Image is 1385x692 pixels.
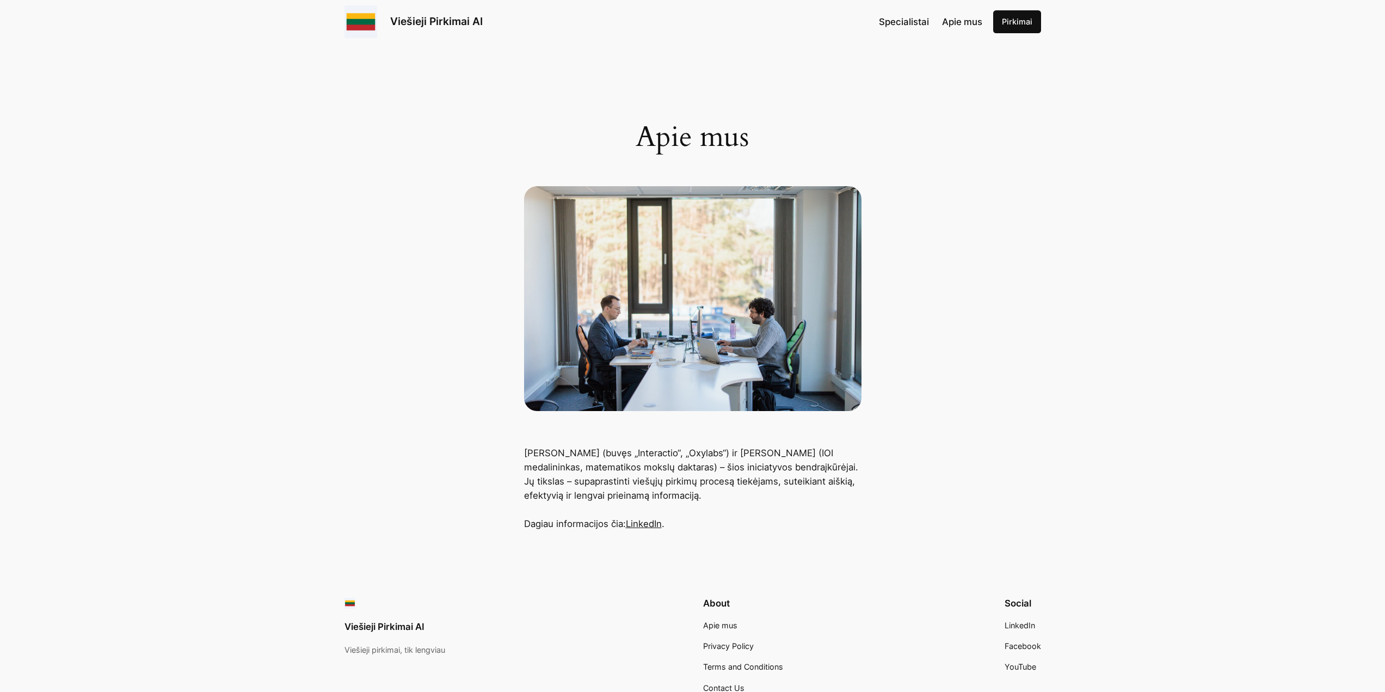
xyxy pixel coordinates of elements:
nav: Navigation [879,15,982,29]
a: Apie mus [942,15,982,29]
img: Viešieji pirkimai logo [344,5,377,38]
nav: Footer navigation 3 [1005,620,1041,673]
img: Viešieji pirkimai logo [344,598,355,609]
a: LinkedIn [1005,620,1035,632]
p: Viešieji pirkimai, tik lengviau [344,644,445,656]
h2: Social [1005,598,1041,609]
a: Apie mus [703,620,737,632]
p: [PERSON_NAME] (buvęs „Interactio“, „Oxylabs“) ir [PERSON_NAME] (IOI medalininkas, matematikos mok... [524,446,861,531]
a: Specialistai [879,15,929,29]
a: Facebook [1005,640,1041,652]
a: LinkedIn [626,518,662,529]
span: Terms and Conditions [703,662,783,671]
a: Privacy Policy [703,640,754,652]
span: LinkedIn [1005,621,1035,630]
a: Viešieji Pirkimai AI [390,15,483,28]
span: Facebook [1005,641,1041,651]
a: YouTube [1005,661,1036,673]
a: Terms and Conditions [703,661,783,673]
a: Pirkimai [993,10,1041,33]
h2: About [703,598,783,609]
span: Apie mus [703,621,737,630]
span: Apie mus [942,16,982,27]
h1: Apie mus [524,121,861,154]
span: Privacy Policy [703,641,754,651]
span: YouTube [1005,662,1036,671]
span: Specialistai [879,16,929,27]
a: Viešieji Pirkimai AI [344,621,424,632]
